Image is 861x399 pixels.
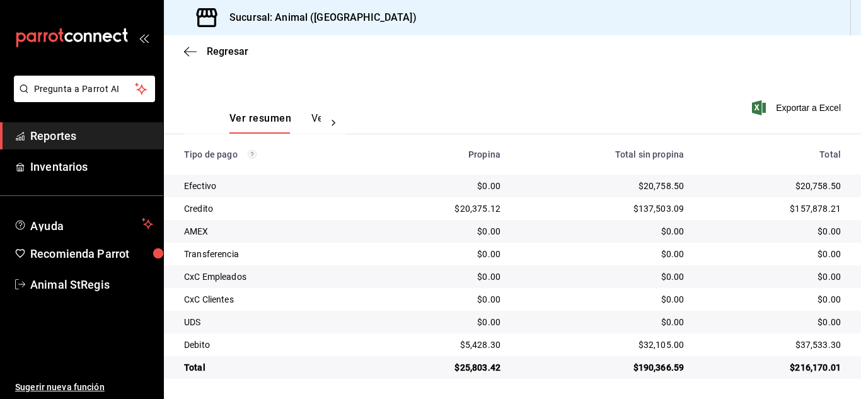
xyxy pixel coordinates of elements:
[704,180,841,192] div: $20,758.50
[521,180,684,192] div: $20,758.50
[704,225,841,238] div: $0.00
[207,45,248,57] span: Regresar
[184,202,365,215] div: Credito
[15,381,153,394] span: Sugerir nueva función
[229,112,321,134] div: navigation tabs
[30,245,153,262] span: Recomienda Parrot
[521,270,684,283] div: $0.00
[754,100,841,115] button: Exportar a Excel
[521,316,684,328] div: $0.00
[184,270,365,283] div: CxC Empleados
[184,361,365,374] div: Total
[521,338,684,351] div: $32,105.00
[385,361,500,374] div: $25,803.42
[385,248,500,260] div: $0.00
[385,270,500,283] div: $0.00
[219,10,417,25] h3: Sucursal: Animal ([GEOGRAPHIC_DATA])
[184,225,365,238] div: AMEX
[30,216,137,231] span: Ayuda
[521,293,684,306] div: $0.00
[30,127,153,144] span: Reportes
[184,338,365,351] div: Debito
[704,316,841,328] div: $0.00
[521,202,684,215] div: $137,503.09
[9,91,155,105] a: Pregunta a Parrot AI
[184,316,365,328] div: UDS
[385,180,500,192] div: $0.00
[704,293,841,306] div: $0.00
[385,202,500,215] div: $20,375.12
[30,158,153,175] span: Inventarios
[184,149,365,159] div: Tipo de pago
[704,149,841,159] div: Total
[248,150,257,159] svg: Los pagos realizados con Pay y otras terminales son montos brutos.
[229,112,291,134] button: Ver resumen
[704,270,841,283] div: $0.00
[385,293,500,306] div: $0.00
[34,83,136,96] span: Pregunta a Parrot AI
[385,149,500,159] div: Propina
[30,276,153,293] span: Animal StRegis
[704,338,841,351] div: $37,533.30
[385,225,500,238] div: $0.00
[521,361,684,374] div: $190,366.59
[385,316,500,328] div: $0.00
[704,248,841,260] div: $0.00
[184,180,365,192] div: Efectivo
[184,248,365,260] div: Transferencia
[14,76,155,102] button: Pregunta a Parrot AI
[521,248,684,260] div: $0.00
[521,225,684,238] div: $0.00
[704,202,841,215] div: $157,878.21
[311,112,359,134] button: Ver pagos
[385,338,500,351] div: $5,428.30
[139,33,149,43] button: open_drawer_menu
[184,293,365,306] div: CxC Clientes
[704,361,841,374] div: $216,170.01
[184,45,248,57] button: Regresar
[521,149,684,159] div: Total sin propina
